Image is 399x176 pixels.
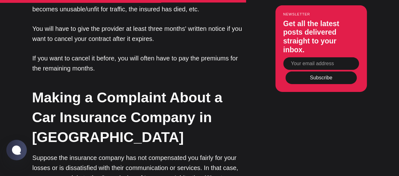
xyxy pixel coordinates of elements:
[283,20,359,54] h3: Get all the latest posts delivered straight to your inbox.
[32,53,244,73] p: If you want to cancel it before, you will often have to pay the premiums for the remaining months.
[283,12,359,16] small: Newsletter
[283,57,359,70] input: Your email address
[32,24,244,44] p: You will have to give the provider at least three months' written notice if you want to cancel yo...
[285,71,357,84] button: Subscribe
[32,88,244,147] h2: Making a Complaint About a Car Insurance Company in [GEOGRAPHIC_DATA]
